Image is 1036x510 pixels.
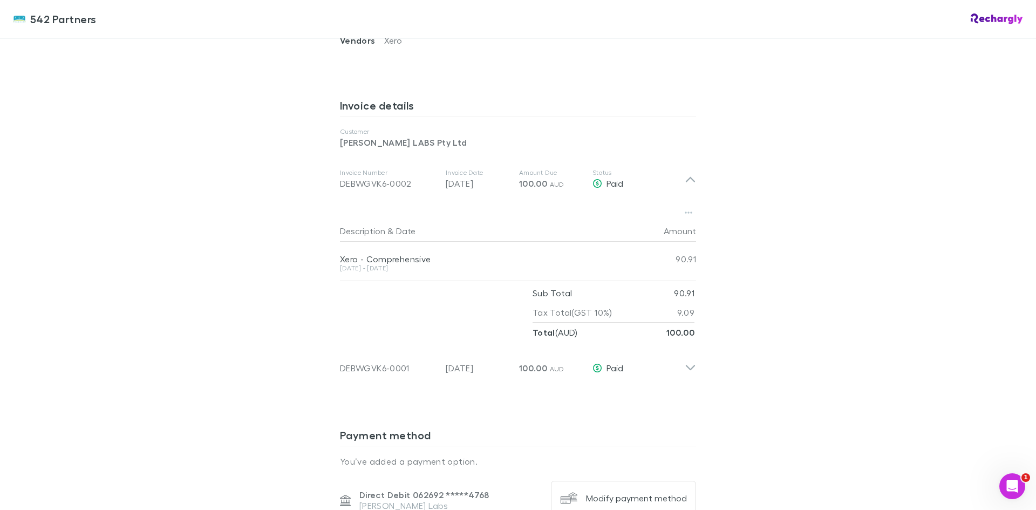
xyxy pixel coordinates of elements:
[359,489,489,500] p: Direct Debit 062692 ***** 4768
[340,99,696,116] h3: Invoice details
[340,220,385,242] button: Description
[533,327,555,338] strong: Total
[533,283,572,303] p: Sub Total
[340,455,696,468] p: You’ve added a payment option.
[606,178,623,188] span: Paid
[666,327,694,338] strong: 100.00
[533,303,612,322] p: Tax Total (GST 10%)
[971,13,1023,24] img: Rechargly Logo
[586,493,687,504] div: Modify payment method
[30,11,97,27] span: 542 Partners
[331,158,705,201] div: Invoice NumberDEBWGVK6-0002Invoice Date[DATE]Amount Due100.00 AUDStatusPaid
[384,35,402,45] span: Xero
[1021,473,1030,482] span: 1
[340,35,384,46] span: Vendors
[560,489,577,507] img: Modify payment method's Logo
[519,168,584,177] p: Amount Due
[606,363,623,373] span: Paid
[519,363,547,373] span: 100.00
[592,168,685,177] p: Status
[631,242,696,276] div: 90.91
[340,254,631,264] div: Xero - Comprehensive
[550,365,564,373] span: AUD
[13,12,26,25] img: 542 Partners's Logo
[999,473,1025,499] iframe: Intercom live chat
[550,180,564,188] span: AUD
[340,265,631,271] div: [DATE] - [DATE]
[340,136,696,149] p: [PERSON_NAME] LABS Pty Ltd
[331,342,705,385] div: DEBWGVK6-0001[DATE]100.00 AUDPaid
[340,168,437,177] p: Invoice Number
[340,177,437,190] div: DEBWGVK6-0002
[677,303,694,322] p: 9.09
[340,220,627,242] div: &
[446,168,510,177] p: Invoice Date
[519,178,547,189] span: 100.00
[674,283,694,303] p: 90.91
[446,362,510,375] p: [DATE]
[446,177,510,190] p: [DATE]
[340,127,696,136] p: Customer
[340,429,696,446] h3: Payment method
[396,220,415,242] button: Date
[340,362,437,375] div: DEBWGVK6-0001
[533,323,578,342] p: ( AUD )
